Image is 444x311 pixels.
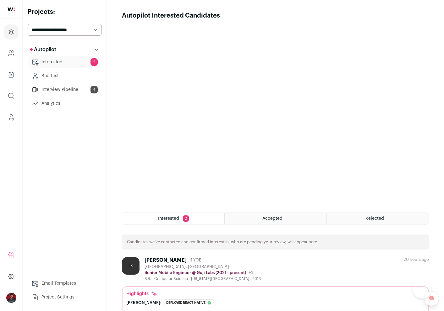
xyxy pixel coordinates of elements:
[424,291,439,306] a: 🧠
[28,291,101,303] a: Project Settings
[28,97,101,110] a: Analytics
[249,271,254,275] span: +2
[126,300,162,305] div: [PERSON_NAME]:
[127,240,318,245] p: Candidates we’ve contacted and confirmed interest in, who are pending your review, will appear here.
[28,8,101,16] h2: Projects:
[90,58,98,66] span: 2
[413,280,431,298] iframe: Help Scout Beacon - Open
[28,56,101,68] a: Interested2
[122,20,429,205] iframe: Autopilot Interested
[6,293,16,303] img: 221213-medium_jpg
[327,213,429,224] a: Rejected
[28,277,101,290] a: Email Templates
[4,110,19,125] a: Leads (Backoffice)
[183,215,189,222] span: 2
[145,264,261,269] div: [GEOGRAPHIC_DATA], [GEOGRAPHIC_DATA]
[122,11,220,20] h1: Autopilot Interested Candidates
[4,24,19,40] a: Projects
[158,216,179,221] span: Interested
[30,46,56,53] p: Autopilot
[404,257,429,262] div: 20 hours ago
[28,70,101,82] a: Shortlist
[126,291,157,297] div: Highlights
[225,213,326,224] a: Accepted
[28,43,101,56] button: Autopilot
[145,270,246,275] p: Senior Mobile Engineer @ Goji Labs (2021 - present)
[145,257,187,263] div: [PERSON_NAME]
[4,67,19,82] a: Company Lists
[122,257,140,275] div: JK
[4,46,19,61] a: Company and ATS Settings
[8,8,15,11] img: wellfound-shorthand-0d5821cbd27db2630d0214b213865d53afaa358527fdda9d0ea32b1df1b89c2c.svg
[28,83,101,96] a: Interview Pipeline4
[145,276,261,281] div: B.S. - Computer Science - [US_STATE][GEOGRAPHIC_DATA] - 2013
[90,86,98,93] span: 4
[164,299,214,306] div: Deployed react-native
[189,258,201,263] span: 11 YOE
[6,293,16,303] button: Open dropdown
[365,216,384,221] span: Rejected
[262,216,282,221] span: Accepted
